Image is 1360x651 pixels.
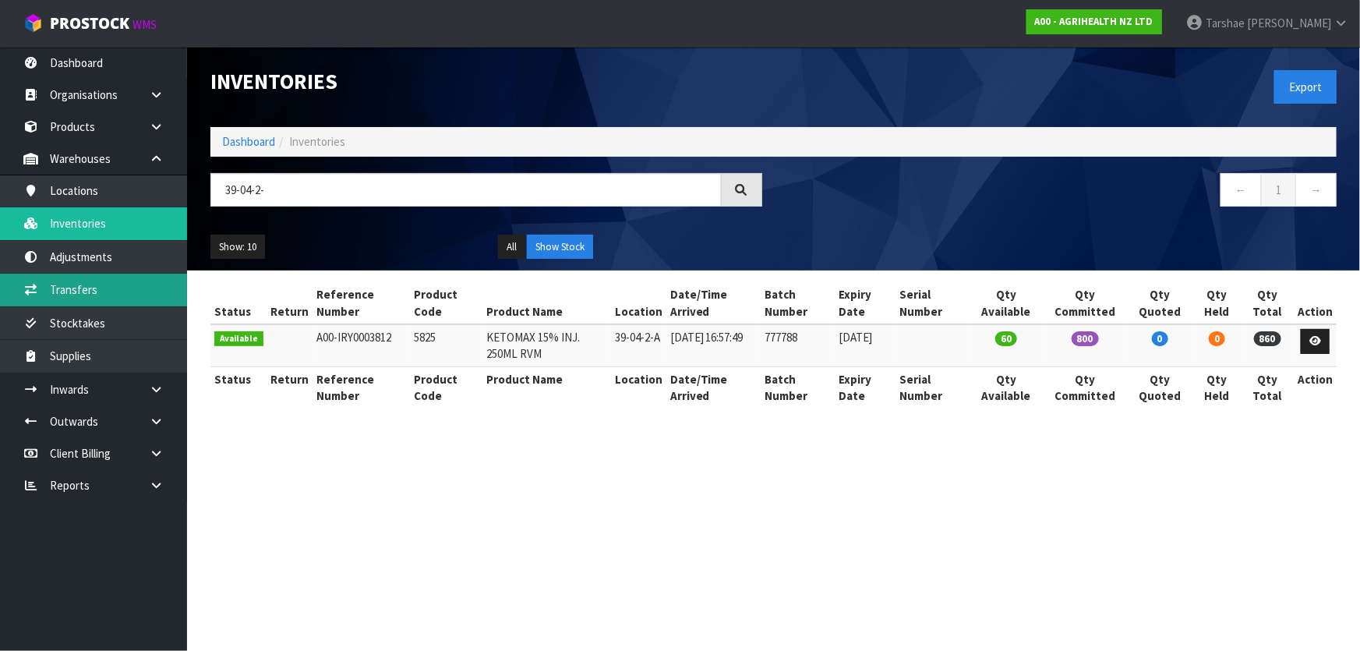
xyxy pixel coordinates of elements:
[313,366,411,408] th: Reference Number
[498,235,525,260] button: All
[482,282,611,324] th: Product Name
[222,134,275,149] a: Dashboard
[1152,331,1168,346] span: 0
[1220,173,1262,207] a: ←
[761,324,835,366] td: 777788
[1206,16,1245,30] span: Tarshae
[527,235,593,260] button: Show Stock
[1127,366,1192,408] th: Qty Quoted
[761,366,835,408] th: Batch Number
[835,366,895,408] th: Expiry Date
[761,282,835,324] th: Batch Number
[210,366,267,408] th: Status
[1242,282,1294,324] th: Qty Total
[1072,331,1099,346] span: 800
[1209,331,1225,346] span: 0
[1254,331,1281,346] span: 860
[210,173,722,207] input: Search inventories
[210,70,762,94] h1: Inventories
[214,331,263,347] span: Available
[482,366,611,408] th: Product Name
[1261,173,1296,207] a: 1
[210,235,265,260] button: Show: 10
[666,282,761,324] th: Date/Time Arrived
[1043,282,1127,324] th: Qty Committed
[410,324,482,366] td: 5825
[1294,282,1337,324] th: Action
[666,366,761,408] th: Date/Time Arrived
[482,324,611,366] td: KETOMAX 15% INJ. 250ML RVM
[611,324,666,366] td: 39-04-2-A
[313,324,411,366] td: A00-IRY0003812
[1295,173,1337,207] a: →
[1127,282,1192,324] th: Qty Quoted
[666,324,761,366] td: [DATE] 16:57:49
[289,134,345,149] span: Inventories
[210,282,267,324] th: Status
[1192,282,1241,324] th: Qty Held
[1294,366,1337,408] th: Action
[267,282,313,324] th: Return
[410,282,482,324] th: Product Code
[611,282,666,324] th: Location
[1247,16,1331,30] span: [PERSON_NAME]
[410,366,482,408] th: Product Code
[611,366,666,408] th: Location
[313,282,411,324] th: Reference Number
[23,13,43,33] img: cube-alt.png
[1026,9,1162,34] a: A00 - AGRIHEALTH NZ LTD
[1192,366,1241,408] th: Qty Held
[1043,366,1127,408] th: Qty Committed
[50,13,129,34] span: ProStock
[132,17,157,32] small: WMS
[896,366,970,408] th: Serial Number
[786,173,1337,211] nav: Page navigation
[835,282,895,324] th: Expiry Date
[970,366,1043,408] th: Qty Available
[1035,15,1153,28] strong: A00 - AGRIHEALTH NZ LTD
[839,330,872,345] span: [DATE]
[995,331,1017,346] span: 60
[1242,366,1294,408] th: Qty Total
[267,366,313,408] th: Return
[896,282,970,324] th: Serial Number
[970,282,1043,324] th: Qty Available
[1274,70,1337,104] button: Export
